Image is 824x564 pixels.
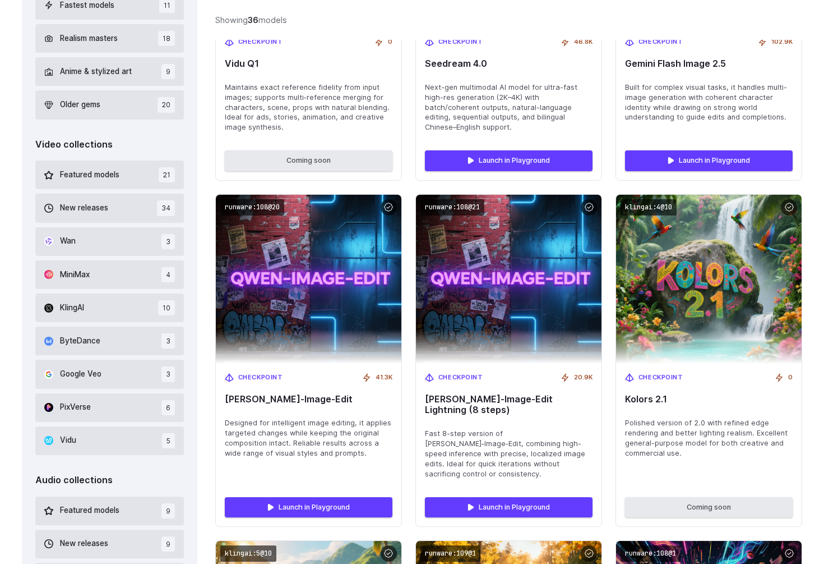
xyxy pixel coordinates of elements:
span: Google Veo [60,368,101,380]
button: Older gems 20 [35,90,184,119]
span: PixVerse [60,401,91,414]
code: runware:108@21 [420,199,484,215]
span: 34 [157,200,175,215]
button: New releases 9 [35,530,184,558]
img: Qwen‑Image‑Edit Lightning (8 steps) [416,195,601,364]
button: PixVerse 6 [35,393,184,422]
span: Vidu [60,434,76,447]
span: 21 [159,167,175,182]
strong: 36 [248,15,258,25]
span: 3 [161,333,175,349]
code: klingai:5@10 [220,545,276,562]
code: runware:108@20 [220,199,284,215]
span: New releases [60,202,108,214]
img: Qwen‑Image‑Edit [216,195,401,364]
span: Checkpoint [438,37,483,47]
button: Wan 3 [35,227,184,256]
span: Checkpoint [638,373,683,383]
span: Seedream 4.0 [425,58,592,69]
span: 10 [158,300,175,315]
span: Gemini Flash Image 2.5 [625,58,793,69]
span: Built for complex visual tasks, it handles multi-image generation with coherent character identit... [625,82,793,123]
div: Audio collections [35,473,184,488]
button: Coming soon [225,150,392,171]
code: runware:109@1 [420,545,480,562]
span: Checkpoint [238,37,283,47]
span: New releases [60,538,108,550]
img: Kolors 2.1 [616,195,802,364]
span: 18 [158,31,175,46]
span: 6 [161,400,175,415]
span: Vidu Q1 [225,58,392,69]
span: MiniMax [60,269,90,281]
button: Anime & stylized art 9 [35,57,184,86]
span: [PERSON_NAME]‑Image‑Edit Lightning (8 steps) [425,394,592,415]
span: Polished version of 2.0 with refined edge rendering and better lighting realism. Excellent genera... [625,418,793,458]
span: 20.9K [574,373,592,383]
button: Vidu 5 [35,427,184,455]
span: Featured models [60,169,119,181]
span: Maintains exact reference fidelity from input images; supports multi‑reference merging for charac... [225,82,392,133]
span: Featured models [60,505,119,517]
span: Wan [60,235,76,247]
span: KlingAI [60,302,84,314]
span: 9 [161,503,175,519]
span: 46.8K [574,37,592,47]
span: Realism masters [60,33,118,45]
button: Featured models 21 [35,161,184,189]
div: Video collections [35,137,184,152]
span: Anime & stylized art [60,66,132,78]
span: Designed for intelligent image editing, it applies targeted changes while keeping the original co... [225,418,392,458]
span: 4 [161,267,175,282]
a: Launch in Playground [225,497,392,517]
span: 3 [161,234,175,249]
span: 9 [161,537,175,552]
span: 0 [388,37,392,47]
span: Checkpoint [638,37,683,47]
button: Realism masters 18 [35,24,184,53]
div: Showing models [215,13,287,26]
span: 5 [162,433,175,448]
button: Featured models 9 [35,497,184,525]
span: 0 [788,373,793,383]
button: New releases 34 [35,194,184,222]
a: Launch in Playground [425,497,592,517]
span: Older gems [60,99,100,111]
button: Google Veo 3 [35,360,184,388]
code: klingai:4@10 [621,199,677,215]
button: Coming soon [625,497,793,517]
a: Launch in Playground [425,150,592,171]
a: Launch in Playground [625,150,793,171]
button: KlingAI 10 [35,294,184,322]
span: Checkpoint [438,373,483,383]
span: 41.3K [376,373,392,383]
span: [PERSON_NAME]‑Image‑Edit [225,394,392,405]
button: MiniMax 4 [35,260,184,289]
button: ByteDance 3 [35,327,184,355]
span: 9 [161,64,175,79]
span: ByteDance [60,335,100,347]
span: 3 [161,366,175,382]
span: Fast 8-step version of [PERSON_NAME]‑Image‑Edit, combining high-speed inference with precise, loc... [425,429,592,479]
span: Checkpoint [238,373,283,383]
span: Next-gen multimodal AI model for ultra-fast high-res generation (2K–4K) with batch/coherent outpu... [425,82,592,133]
span: 102.9K [771,37,793,47]
code: runware:108@1 [621,545,681,562]
span: Kolors 2.1 [625,394,793,405]
span: 20 [158,97,175,112]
